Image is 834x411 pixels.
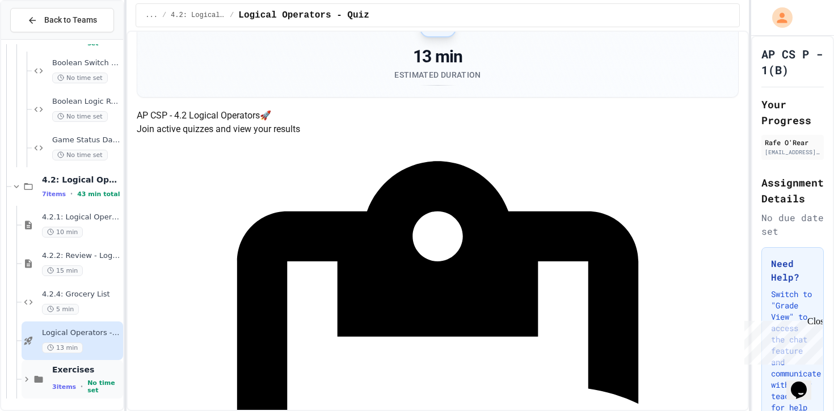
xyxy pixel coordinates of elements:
span: • [81,382,83,391]
div: [EMAIL_ADDRESS][DOMAIN_NAME] [765,148,820,156]
span: 4.2.1: Logical Operators [42,213,121,222]
button: Back to Teams [10,8,114,32]
span: No time set [87,379,121,394]
span: 5 min [42,304,79,315]
span: ... [145,11,158,20]
span: 10 min [42,227,83,238]
span: 4.2.4: Grocery List [42,290,121,299]
div: No due date set [761,211,824,238]
h2: Assignment Details [761,175,824,206]
span: Logical Operators - Quiz [238,9,369,22]
h2: Your Progress [761,96,824,128]
div: Rafe O'Rear [765,137,820,147]
iframe: chat widget [786,366,823,400]
span: 4.2: Logical Operators [171,11,225,20]
span: Boolean Logic Repair [52,97,121,107]
div: My Account [760,5,795,31]
span: Exercises [52,365,121,375]
span: 43 min total [77,190,120,198]
span: 15 min [42,265,83,276]
span: Back to Teams [44,14,97,26]
span: 4.2.2: Review - Logical Operators [42,251,121,261]
span: / [162,11,166,20]
div: 13 min [394,46,481,67]
span: No time set [52,73,108,83]
iframe: chat widget [740,316,823,365]
p: Join active quizzes and view your results [137,122,739,136]
h3: Need Help? [771,257,814,284]
span: 7 items [42,190,66,198]
div: Estimated Duration [394,69,481,80]
span: 13 min [42,342,83,353]
span: No time set [52,111,108,122]
span: 4.2: Logical Operators [42,175,121,185]
span: • [70,189,73,198]
h1: AP CS P - 1(B) [761,46,824,78]
span: 3 items [52,383,76,391]
span: No time set [52,150,108,160]
span: Game Status Dashboard [52,135,121,145]
span: Logical Operators - Quiz [42,328,121,338]
h4: AP CSP - 4.2 Logical Operators 🚀 [137,109,739,122]
span: Boolean Switch Fix [52,58,121,68]
div: Chat with us now!Close [5,5,78,72]
span: / [230,11,234,20]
